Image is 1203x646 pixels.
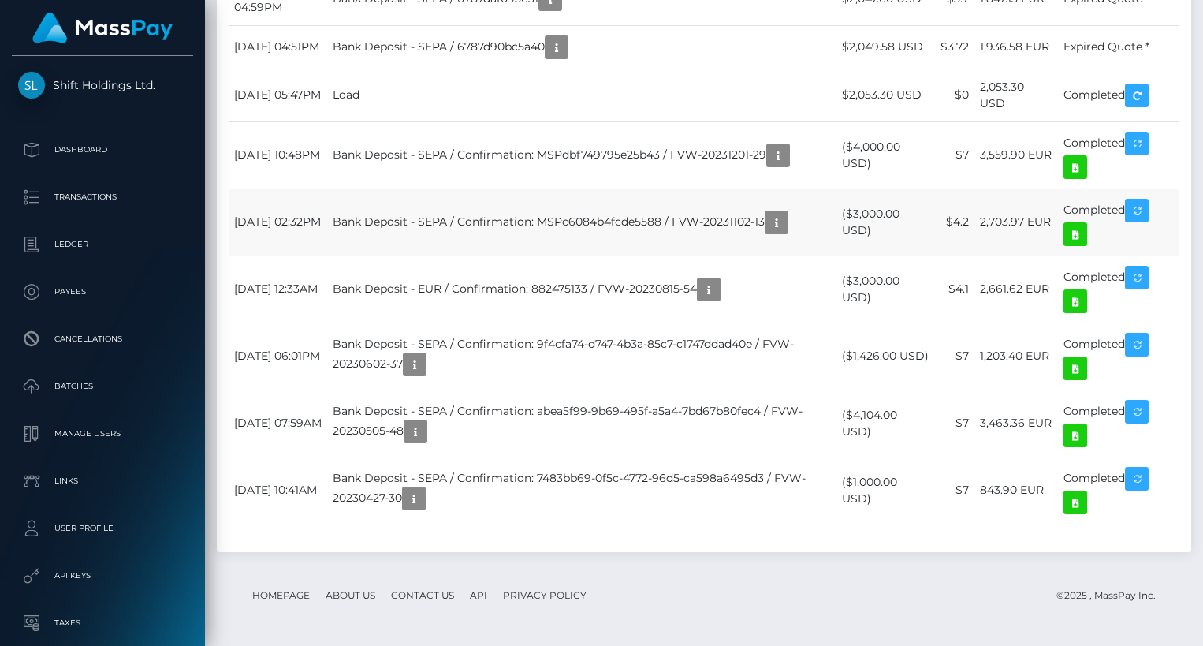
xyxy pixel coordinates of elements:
[327,25,836,69] td: Bank Deposit - SEPA / 6787d90bc5a40
[18,422,187,446] p: Manage Users
[12,272,193,312] a: Payees
[464,583,493,607] a: API
[327,390,836,457] td: Bank Deposit - SEPA / Confirmation: abea5f99-9b69-495f-a5a4-7bd67b80fec4 / FVW-20230505-48
[18,469,187,493] p: Links
[836,323,934,390] td: ($1,426.00 USD)
[18,517,187,540] p: User Profile
[836,189,934,256] td: ($3,000.00 USD)
[1058,256,1179,323] td: Completed
[229,189,327,256] td: [DATE] 02:32PM
[974,69,1058,121] td: 2,053.30 USD
[1058,390,1179,457] td: Completed
[18,138,187,162] p: Dashboard
[974,390,1058,457] td: 3,463.36 EUR
[327,69,836,121] td: Load
[934,256,974,323] td: $4.1
[974,323,1058,390] td: 1,203.40 EUR
[12,367,193,406] a: Batches
[1058,457,1179,524] td: Completed
[836,25,934,69] td: $2,049.58 USD
[327,189,836,256] td: Bank Deposit - SEPA / Confirmation: MSPc6084b4fcde5588 / FVW-20231102-13
[12,177,193,217] a: Transactions
[934,25,974,69] td: $3.72
[836,390,934,457] td: ($4,104.00 USD)
[934,457,974,524] td: $7
[327,256,836,323] td: Bank Deposit - EUR / Confirmation: 882475133 / FVW-20230815-54
[1058,25,1179,69] td: Expired Quote *
[934,323,974,390] td: $7
[327,121,836,189] td: Bank Deposit - SEPA / Confirmation: MSPdbf749795e25b43 / FVW-20231201-29
[934,390,974,457] td: $7
[934,69,974,121] td: $0
[229,69,327,121] td: [DATE] 05:47PM
[974,25,1058,69] td: 1,936.58 EUR
[974,256,1058,323] td: 2,661.62 EUR
[327,323,836,390] td: Bank Deposit - SEPA / Confirmation: 9f4cfa74-d747-4b3a-85c7-c1747ddad40e / FVW-20230602-37
[836,256,934,323] td: ($3,000.00 USD)
[12,414,193,454] a: Manage Users
[229,390,327,457] td: [DATE] 07:59AM
[1058,189,1179,256] td: Completed
[385,583,460,607] a: Contact Us
[229,121,327,189] td: [DATE] 10:48PM
[18,375,187,398] p: Batches
[18,564,187,588] p: API Keys
[12,556,193,596] a: API Keys
[974,121,1058,189] td: 3,559.90 EUR
[836,121,934,189] td: ($4,000.00 USD)
[229,457,327,524] td: [DATE] 10:41AM
[229,25,327,69] td: [DATE] 04:51PM
[18,280,187,304] p: Payees
[12,78,193,92] span: Shift Holdings Ltd.
[974,457,1058,524] td: 843.90 EUR
[18,611,187,635] p: Taxes
[12,225,193,264] a: Ledger
[12,461,193,501] a: Links
[12,319,193,359] a: Cancellations
[1058,323,1179,390] td: Completed
[974,189,1058,256] td: 2,703.97 EUR
[32,13,173,43] img: MassPay Logo
[934,121,974,189] td: $7
[18,327,187,351] p: Cancellations
[18,72,45,99] img: Shift Holdings Ltd.
[497,583,593,607] a: Privacy Policy
[836,69,934,121] td: $2,053.30 USD
[1056,587,1168,604] div: © 2025 , MassPay Inc.
[18,233,187,256] p: Ledger
[1058,121,1179,189] td: Completed
[18,185,187,209] p: Transactions
[229,256,327,323] td: [DATE] 12:33AM
[327,457,836,524] td: Bank Deposit - SEPA / Confirmation: 7483bb69-0f5c-4772-96d5-ca598a6495d3 / FVW-20230427-30
[319,583,382,607] a: About Us
[934,189,974,256] td: $4.2
[229,323,327,390] td: [DATE] 06:01PM
[246,583,316,607] a: Homepage
[1058,69,1179,121] td: Completed
[12,509,193,548] a: User Profile
[12,603,193,643] a: Taxes
[836,457,934,524] td: ($1,000.00 USD)
[12,130,193,170] a: Dashboard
